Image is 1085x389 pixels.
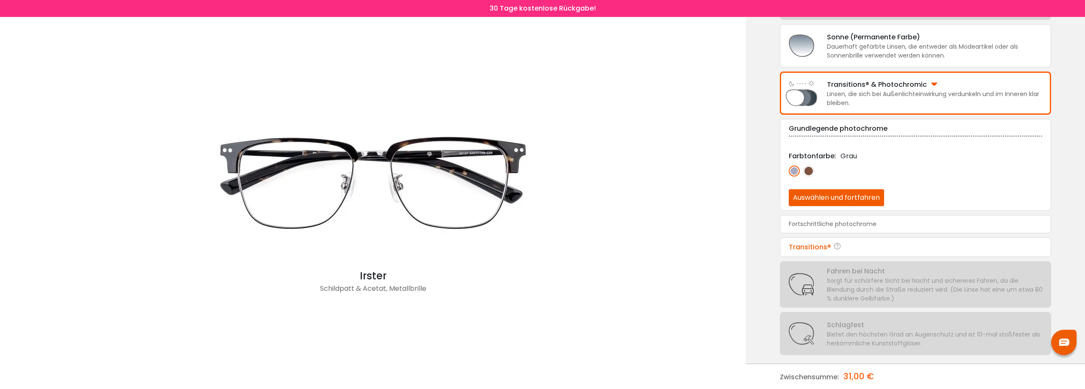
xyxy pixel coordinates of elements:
font: Bietet den höchsten Grad an Augenschutz und ist 10-mal stoßfester als herkömmliche Kunststoffgläser. [827,330,1040,348]
font: Irster [360,269,387,283]
font: Grundlegende photochrome [789,124,887,133]
img: Lichteinstellung [785,76,818,110]
font: Linsen, die sich bei Außenlichteinwirkung verdunkeln und im Inneren klar bleiben. [827,90,1039,107]
font: Auswählen und fortfahren [793,193,880,202]
img: Sonne [785,29,818,63]
font: 31,00 € [843,370,874,382]
font: Transitions® & Photochromic [827,80,927,89]
font: Schlagfest [827,320,864,330]
font: Schildpatt & Acetat, Metallbrille [320,284,426,293]
font: 30 Tage kostenlose Rückgabe! [490,3,596,13]
font: Sonne (Permanente Farbe) [827,32,920,42]
img: AbbePhotoBrown.png [803,166,814,177]
font: Sorgt für schärfere Sicht bei Nacht und sichereres Fahren, da die Blendung durch die Straße reduz... [827,276,1043,303]
font: Dauerhaft gefärbte Linsen, die entweder als Modeartikel oder als Sonnenbrille verwendet werden kö... [827,42,1018,60]
font: Zwischensumme: [780,372,839,382]
font: Grau [840,151,857,161]
font: Fortschrittliche photochrome [789,220,876,228]
img: AbbePhotoGray.png [789,166,800,177]
img: Schildpatt Irster - Acetat, Metallbrille [203,99,542,268]
button: Auswählen und fortfahren [789,189,884,206]
font: Fahren bei Nacht [827,266,885,276]
font: Farbtonfarbe: [789,151,836,161]
img: Chat [1059,339,1069,346]
font: Transitions® [789,242,831,252]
